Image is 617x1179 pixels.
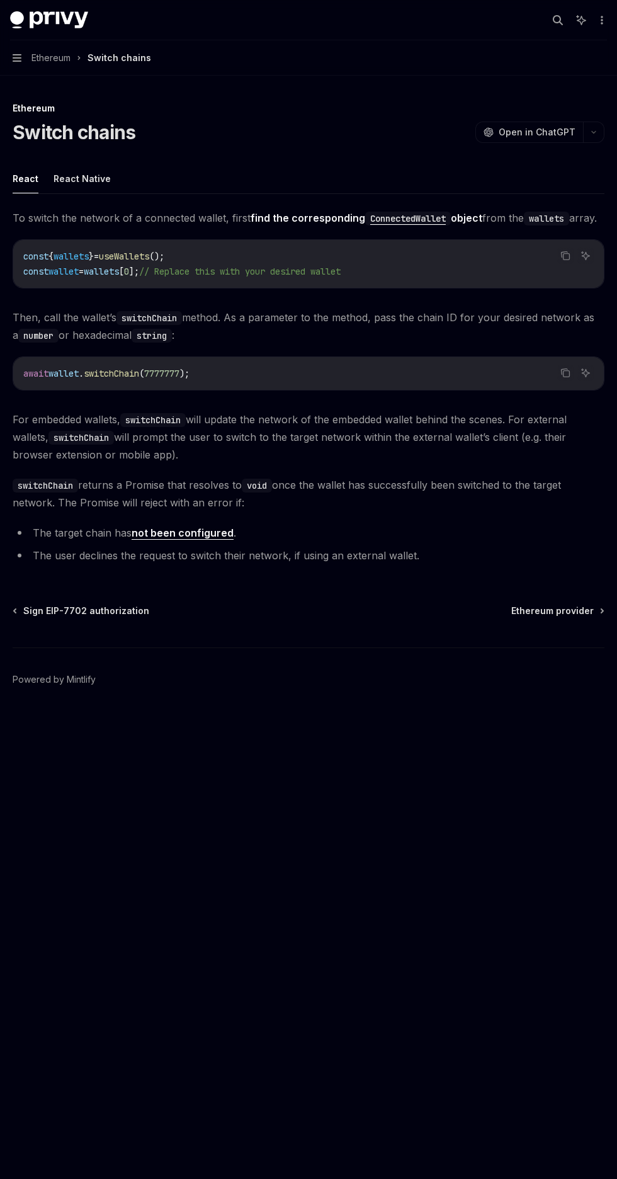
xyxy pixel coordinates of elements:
[120,413,186,427] code: switchChain
[557,365,574,381] button: Copy the contents from the code block
[594,11,607,29] button: More actions
[13,411,604,464] span: For embedded wallets, will update the network of the embedded wallet behind the scenes. For exter...
[475,122,583,143] button: Open in ChatGPT
[23,251,48,262] span: const
[511,605,603,617] a: Ethereum provider
[13,209,604,227] span: To switch the network of a connected wallet, first from the array.
[524,212,569,225] code: wallets
[13,479,78,493] code: switchChain
[139,266,341,277] span: // Replace this with your desired wallet
[18,329,59,343] code: number
[124,266,129,277] span: 0
[54,251,89,262] span: wallets
[179,368,190,379] span: );
[31,50,71,65] span: Ethereum
[10,11,88,29] img: dark logo
[557,248,574,264] button: Copy the contents from the code block
[84,368,139,379] span: switchChain
[48,266,79,277] span: wallet
[99,251,149,262] span: useWallets
[499,126,575,139] span: Open in ChatGPT
[242,479,272,493] code: void
[48,431,114,445] code: switchChain
[577,365,594,381] button: Ask AI
[88,50,151,65] div: Switch chains
[23,368,48,379] span: await
[577,248,594,264] button: Ask AI
[144,368,179,379] span: 7777777
[13,102,604,115] div: Ethereum
[132,329,172,343] code: string
[13,673,96,686] a: Powered by Mintlify
[13,164,38,193] button: React
[132,527,234,540] a: not been configured
[251,212,482,224] a: find the correspondingConnectedWalletobject
[23,605,149,617] span: Sign EIP-7702 authorization
[119,266,124,277] span: [
[13,121,135,144] h1: Switch chains
[48,251,54,262] span: {
[48,368,79,379] span: wallet
[365,212,451,225] code: ConnectedWallet
[139,368,144,379] span: (
[129,266,139,277] span: ];
[84,266,119,277] span: wallets
[94,251,99,262] span: =
[79,266,84,277] span: =
[116,311,182,325] code: switchChain
[54,164,111,193] button: React Native
[79,368,84,379] span: .
[13,547,604,564] li: The user declines the request to switch their network, if using an external wallet.
[149,251,164,262] span: ();
[13,524,604,542] li: The target chain has .
[89,251,94,262] span: }
[14,605,149,617] a: Sign EIP-7702 authorization
[23,266,48,277] span: const
[13,476,604,511] span: returns a Promise that resolves to once the wallet has successfully been switched to the target n...
[13,309,604,344] span: Then, call the wallet’s method. As a parameter to the method, pass the chain ID for your desired ...
[511,605,594,617] span: Ethereum provider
